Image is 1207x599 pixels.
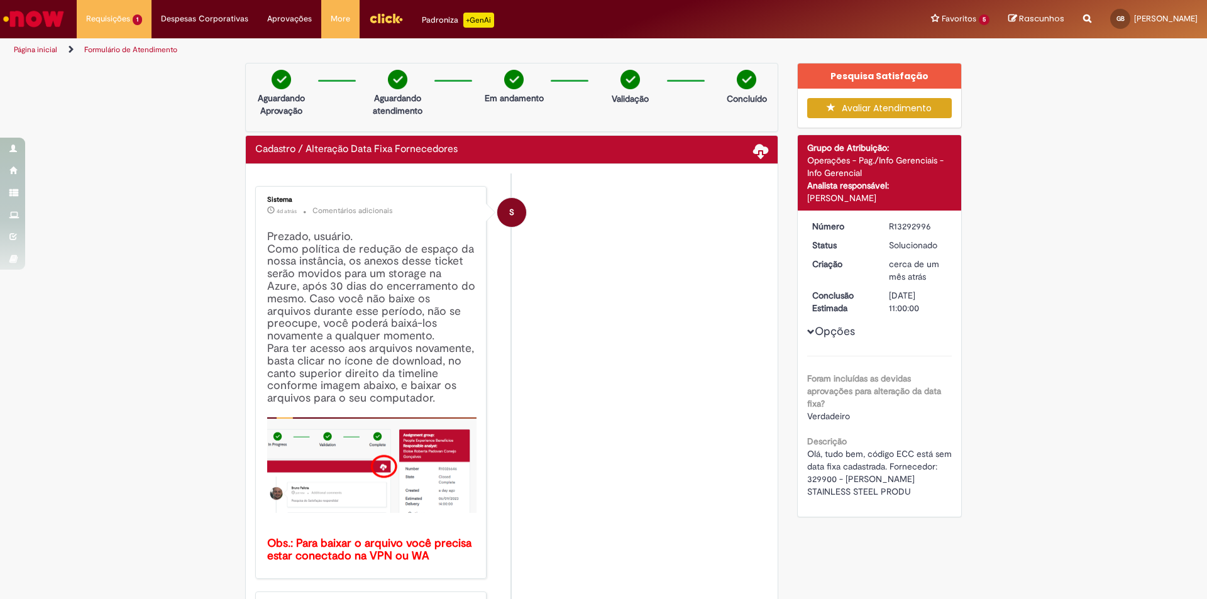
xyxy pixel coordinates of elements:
div: Padroniza [422,13,494,28]
p: Validação [612,92,649,105]
span: [PERSON_NAME] [1134,13,1198,24]
span: Favoritos [942,13,976,25]
b: Obs.: Para baixar o arquivo você precisa estar conectado na VPN ou WA [267,536,475,563]
dt: Status [803,239,880,251]
a: Formulário de Atendimento [84,45,177,55]
div: 14/07/2025 18:38:26 [889,258,947,283]
img: check-circle-green.png [504,70,524,89]
dt: Número [803,220,880,233]
dt: Conclusão Estimada [803,289,880,314]
span: Baixar anexos [753,143,768,158]
span: S [509,197,514,228]
button: Avaliar Atendimento [807,98,952,118]
b: Descrição [807,436,847,447]
span: 5 [979,14,989,25]
div: Sistema [267,196,477,204]
img: ServiceNow [1,6,66,31]
p: Concluído [727,92,767,105]
div: [DATE] 11:00:00 [889,289,947,314]
p: Aguardando atendimento [367,92,428,117]
p: Em andamento [485,92,544,104]
img: check-circle-green.png [388,70,407,89]
b: Foram incluídas as devidas aprovações para alteração da data fixa? [807,373,941,409]
h2: Cadastro / Alteração Data Fixa Fornecedores Histórico de tíquete [255,144,458,155]
div: [PERSON_NAME] [807,192,952,204]
div: Operações - Pag./Info Gerenciais - Info Gerencial [807,154,952,179]
span: Aprovações [267,13,312,25]
span: 1 [133,14,142,25]
p: Aguardando Aprovação [251,92,312,117]
span: Olá, tudo bem, código ECC está sem data fixa cadastrada. Fornecedor: 329900 - [PERSON_NAME] STAIN... [807,448,954,497]
img: check-circle-green.png [737,70,756,89]
img: x_mdbda_azure_blob.picture2.png [267,417,477,513]
ul: Trilhas de página [9,38,795,62]
span: GB [1116,14,1125,23]
div: R13292996 [889,220,947,233]
div: Grupo de Atribuição: [807,141,952,154]
time: 25/08/2025 00:31:58 [277,207,297,215]
small: Comentários adicionais [312,206,393,216]
div: Pesquisa Satisfação [798,63,962,89]
span: Despesas Corporativas [161,13,248,25]
a: Rascunhos [1008,13,1064,25]
img: check-circle-green.png [620,70,640,89]
dt: Criação [803,258,880,270]
span: Requisições [86,13,130,25]
span: More [331,13,350,25]
span: Rascunhos [1019,13,1064,25]
img: check-circle-green.png [272,70,291,89]
div: Analista responsável: [807,179,952,192]
span: Verdadeiro [807,410,850,422]
a: Página inicial [14,45,57,55]
div: System [497,198,526,227]
h4: Prezado, usuário. Como política de redução de espaço da nossa instância, os anexos desse ticket s... [267,231,477,563]
div: Solucionado [889,239,947,251]
p: +GenAi [463,13,494,28]
span: cerca de um mês atrás [889,258,939,282]
img: click_logo_yellow_360x200.png [369,9,403,28]
span: 4d atrás [277,207,297,215]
